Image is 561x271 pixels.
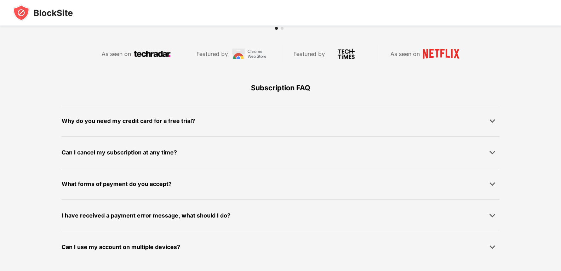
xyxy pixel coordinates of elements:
[62,116,195,126] div: Why do you need my credit card for a free trial?
[62,179,172,189] div: What forms of payment do you accept?
[62,71,499,105] div: Subscription FAQ
[390,49,420,59] div: As seen on
[134,49,171,59] img: techradar
[196,49,228,59] div: Featured by
[62,147,177,158] div: Can I cancel my subscription at any time?
[423,49,459,59] img: netflix-logo
[62,242,180,252] div: Can I use my account on multiple devices?
[62,210,230,221] div: I have received a payment error message, what should I do?
[293,49,325,59] div: Featured by
[231,49,268,59] img: chrome-web-store-logo
[13,4,73,21] img: blocksite-icon-black.svg
[102,49,131,59] div: As seen on
[328,49,365,59] img: tech-times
